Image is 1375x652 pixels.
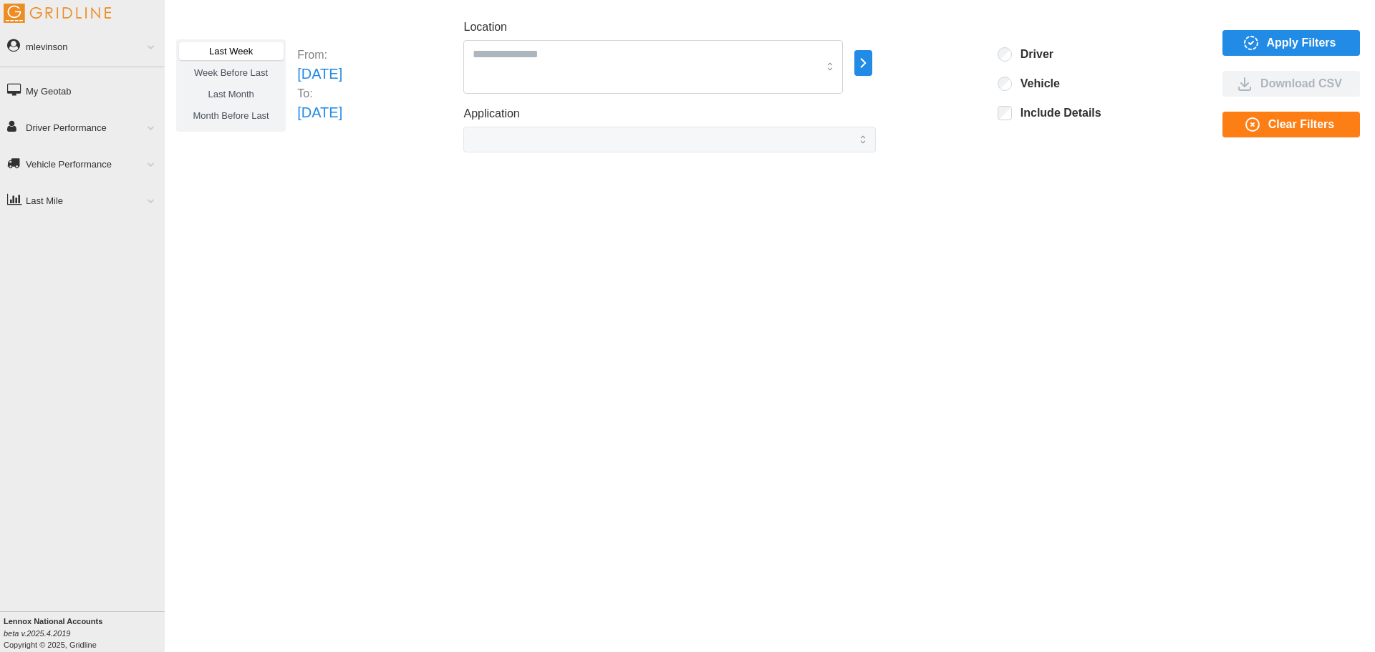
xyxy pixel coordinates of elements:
span: Last Week [209,46,253,57]
span: Clear Filters [1268,112,1334,137]
span: Download CSV [1260,72,1342,96]
label: Application [463,105,519,123]
label: Include Details [1012,106,1101,120]
b: Lennox National Accounts [4,617,102,626]
img: Gridline [4,4,111,23]
span: Month Before Last [193,110,269,121]
label: Location [463,19,507,37]
button: Apply Filters [1222,30,1360,56]
button: Clear Filters [1222,112,1360,137]
label: Vehicle [1012,77,1060,91]
p: To: [297,85,342,102]
i: beta v.2025.4.2019 [4,629,70,638]
div: Copyright © 2025, Gridline [4,615,165,651]
label: Driver [1012,47,1053,62]
span: Last Month [208,89,254,99]
button: Download CSV [1222,71,1360,97]
p: From: [297,47,342,63]
p: [DATE] [297,102,342,124]
span: Week Before Last [194,67,268,78]
span: Apply Filters [1267,31,1336,55]
p: [DATE] [297,63,342,85]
